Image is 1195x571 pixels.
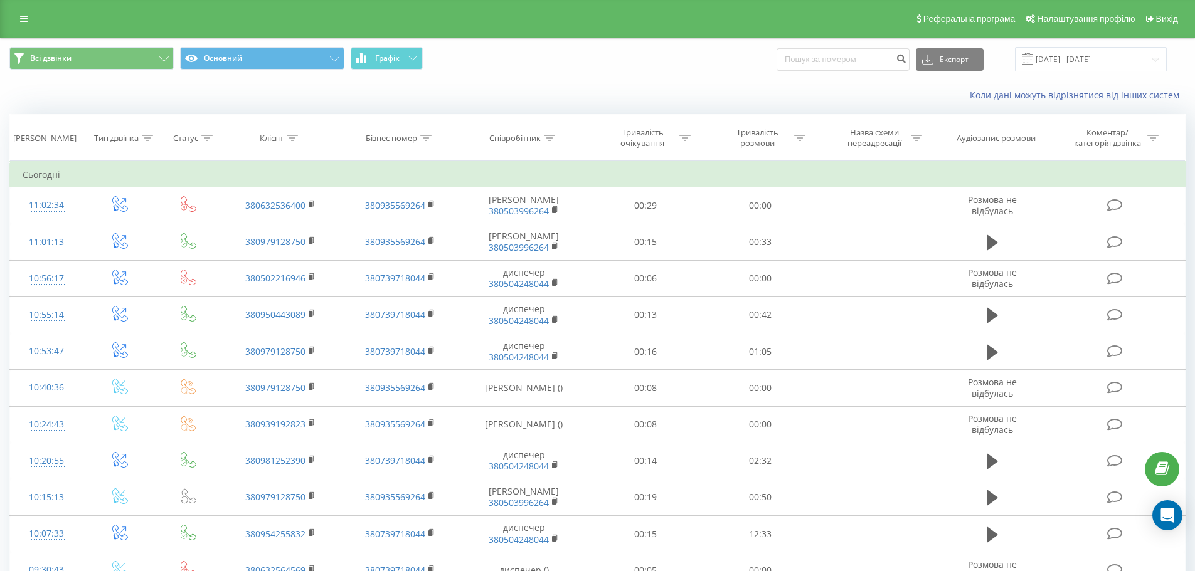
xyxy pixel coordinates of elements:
td: [PERSON_NAME] [460,479,588,515]
td: 00:00 [703,370,818,406]
div: Тип дзвінка [94,133,139,144]
a: 380939192823 [245,418,305,430]
a: 380935569264 [365,382,425,394]
td: 00:19 [588,479,703,515]
td: диспечер [460,443,588,479]
div: [PERSON_NAME] [13,133,77,144]
button: Експорт [916,48,984,71]
div: Тривалість очікування [609,127,676,149]
div: Співробітник [489,133,541,144]
a: 380739718044 [365,272,425,284]
td: [PERSON_NAME] () [460,406,588,443]
a: 380979128750 [245,236,305,248]
div: 10:15:13 [23,485,71,510]
a: 380739718044 [365,345,425,357]
span: Розмова не відбулась [968,266,1017,290]
button: Основний [180,47,344,70]
div: 11:01:13 [23,230,71,254]
a: 380950443089 [245,308,305,320]
td: 00:15 [588,224,703,260]
a: 380503996264 [489,496,549,508]
div: Аудіозапис розмови [957,133,1036,144]
a: 380504248044 [489,351,549,363]
td: 02:32 [703,443,818,479]
td: 00:33 [703,224,818,260]
a: 380979128750 [245,491,305,503]
div: 10:07:33 [23,521,71,546]
td: 01:05 [703,333,818,370]
span: Розмова не відбулась [968,194,1017,217]
div: Статус [173,133,198,144]
span: Розмова не відбулась [968,376,1017,399]
td: диспечер [460,333,588,370]
td: 00:13 [588,296,703,333]
a: 380954255832 [245,528,305,540]
td: диспечер [460,516,588,552]
td: диспечер [460,260,588,296]
td: 00:00 [703,187,818,224]
a: 380503996264 [489,241,549,253]
input: Пошук за номером [777,48,910,71]
button: Всі дзвінки [9,47,174,70]
a: 380504248044 [489,278,549,290]
div: Тривалість розмови [724,127,791,149]
a: 380632536400 [245,199,305,211]
span: Графік [375,54,400,63]
td: 00:00 [703,260,818,296]
td: 00:08 [588,406,703,443]
td: 00:14 [588,443,703,479]
td: 00:15 [588,516,703,552]
a: 380935569264 [365,199,425,211]
a: 380935569264 [365,418,425,430]
td: Сьогодні [10,162,1186,187]
td: 00:29 [588,187,703,224]
button: Графік [351,47,423,70]
span: Налаштування профілю [1037,14,1135,24]
a: 380935569264 [365,236,425,248]
a: 380979128750 [245,382,305,394]
div: Бізнес номер [366,133,417,144]
td: 00:50 [703,479,818,515]
a: 380935569264 [365,491,425,503]
div: Клієнт [260,133,284,144]
td: 00:16 [588,333,703,370]
td: [PERSON_NAME] [460,224,588,260]
a: 380504248044 [489,460,549,472]
td: 00:42 [703,296,818,333]
a: 380504248044 [489,533,549,545]
td: 00:00 [703,406,818,443]
div: 11:02:34 [23,193,71,217]
div: 10:20:55 [23,449,71,473]
td: 00:08 [588,370,703,406]
td: диспечер [460,296,588,333]
a: 380739718044 [365,528,425,540]
a: 380739718044 [365,308,425,320]
div: Коментар/категорія дзвінка [1071,127,1144,149]
a: 380502216946 [245,272,305,284]
td: 12:33 [703,516,818,552]
div: 10:53:47 [23,339,71,364]
a: 380739718044 [365,454,425,466]
a: 380981252390 [245,454,305,466]
td: [PERSON_NAME] () [460,370,588,406]
td: 00:06 [588,260,703,296]
a: 380504248044 [489,315,549,327]
a: 380979128750 [245,345,305,357]
span: Вихід [1156,14,1178,24]
span: Всі дзвінки [30,53,72,63]
div: 10:56:17 [23,266,71,291]
div: Назва схеми переадресації [841,127,908,149]
a: 380503996264 [489,205,549,217]
div: 10:55:14 [23,303,71,327]
span: Реферальна програма [923,14,1016,24]
span: Розмова не відбулась [968,412,1017,436]
div: 10:24:43 [23,412,71,437]
div: Open Intercom Messenger [1152,500,1182,530]
a: Коли дані можуть відрізнятися вiд інших систем [970,89,1186,101]
td: [PERSON_NAME] [460,187,588,224]
div: 10:40:36 [23,375,71,400]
